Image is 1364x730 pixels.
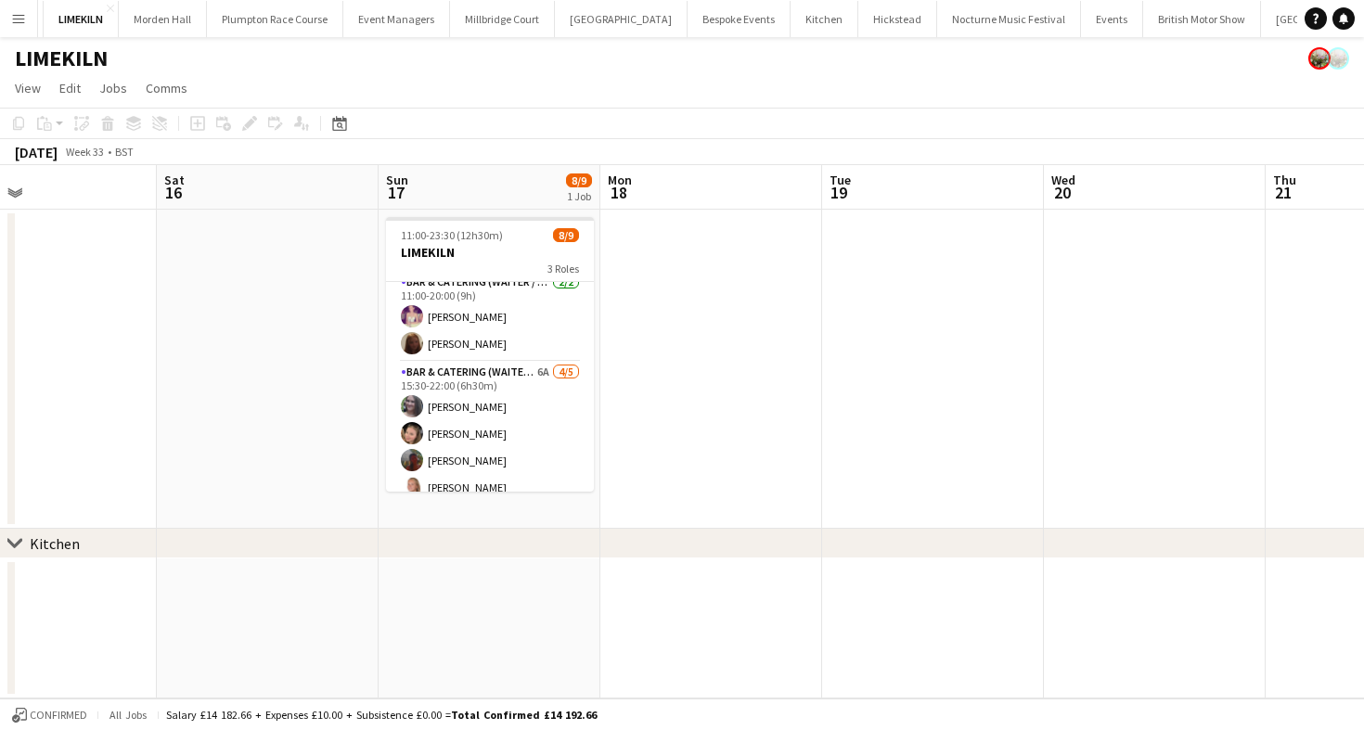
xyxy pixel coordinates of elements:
span: 8/9 [566,173,592,187]
span: Tue [830,172,851,188]
button: Hickstead [858,1,937,37]
button: Morden Hall [119,1,207,37]
button: Kitchen [791,1,858,37]
h1: LIMEKILN [15,45,108,72]
span: 11:00-23:30 (12h30m) [401,228,503,242]
button: Event Managers [343,1,450,37]
span: Confirmed [30,709,87,722]
button: Millbridge Court [450,1,555,37]
button: Confirmed [9,705,90,725]
span: Comms [146,80,187,96]
app-card-role: Bar & Catering (Waiter / waitress)6A4/515:30-22:00 (6h30m)[PERSON_NAME][PERSON_NAME][PERSON_NAME]... [386,362,594,532]
button: [GEOGRAPHIC_DATA] [555,1,688,37]
span: 8/9 [553,228,579,242]
span: All jobs [106,708,150,722]
span: Sun [386,172,408,188]
a: View [7,76,48,100]
span: View [15,80,41,96]
span: 17 [383,182,408,203]
span: Edit [59,80,81,96]
span: Mon [608,172,632,188]
button: Nocturne Music Festival [937,1,1081,37]
span: 20 [1049,182,1075,203]
div: 1 Job [567,189,591,203]
a: Edit [52,76,88,100]
span: Thu [1273,172,1296,188]
app-user-avatar: Staffing Manager [1308,47,1331,70]
span: Week 33 [61,145,108,159]
span: Jobs [99,80,127,96]
button: Events [1081,1,1143,37]
button: Plumpton Race Course [207,1,343,37]
span: Wed [1051,172,1075,188]
span: Total Confirmed £14 192.66 [451,708,597,722]
a: Jobs [92,76,135,100]
app-job-card: 11:00-23:30 (12h30m)8/9LIMEKILN3 RolesBar & Catering (Waiter / waitress)2/211:00-20:00 (9h)[PERSO... [386,217,594,492]
div: Salary £14 182.66 + Expenses £10.00 + Subsistence £0.00 = [166,708,597,722]
h3: LIMEKILN [386,244,594,261]
span: 16 [161,182,185,203]
div: [DATE] [15,143,58,161]
div: Kitchen [30,534,80,553]
div: BST [115,145,134,159]
button: LIMEKILN [44,1,119,37]
button: Bespoke Events [688,1,791,37]
span: 18 [605,182,632,203]
span: Sat [164,172,185,188]
span: 3 Roles [547,262,579,275]
span: 21 [1270,182,1296,203]
app-user-avatar: Staffing Manager [1327,47,1349,70]
a: Comms [138,76,195,100]
button: British Motor Show [1143,1,1261,37]
span: 19 [827,182,851,203]
app-card-role: Bar & Catering (Waiter / waitress)2/211:00-20:00 (9h)[PERSON_NAME][PERSON_NAME] [386,272,594,362]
